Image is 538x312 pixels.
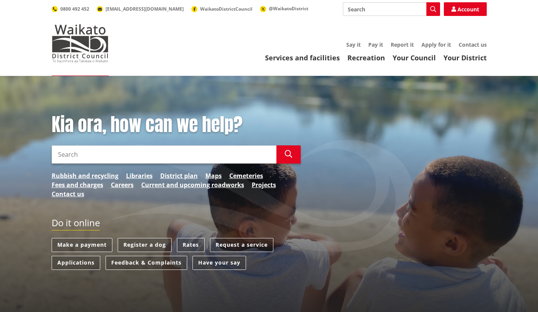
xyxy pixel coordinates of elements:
span: WaikatoDistrictCouncil [200,6,252,12]
a: District plan [160,171,198,180]
a: Account [444,2,487,16]
a: Say it [346,41,361,48]
h1: Kia ora, how can we help? [52,114,301,136]
a: Contact us [52,189,84,199]
a: Rates [177,238,205,252]
a: Your Council [393,53,436,62]
a: Apply for it [421,41,451,48]
a: Applications [52,256,100,270]
a: Careers [111,180,134,189]
a: Pay it [368,41,383,48]
a: Register a dog [118,238,172,252]
a: Contact us [459,41,487,48]
input: Search input [343,2,440,16]
a: Recreation [347,53,385,62]
a: Fees and charges [52,180,103,189]
a: Your District [443,53,487,62]
h2: Do it online [52,217,100,231]
a: Cemeteries [229,171,263,180]
a: Make a payment [52,238,112,252]
a: [EMAIL_ADDRESS][DOMAIN_NAME] [97,6,184,12]
a: 0800 492 452 [52,6,89,12]
a: Feedback & Complaints [106,256,187,270]
a: Have your say [192,256,246,270]
a: Maps [205,171,222,180]
input: Search input [52,145,276,164]
a: Libraries [126,171,153,180]
span: @WaikatoDistrict [269,5,308,12]
a: Report it [391,41,414,48]
a: Services and facilities [265,53,340,62]
a: Rubbish and recycling [52,171,118,180]
img: Waikato District Council - Te Kaunihera aa Takiwaa o Waikato [52,24,109,62]
a: @WaikatoDistrict [260,5,308,12]
a: WaikatoDistrictCouncil [191,6,252,12]
a: Current and upcoming roadworks [141,180,244,189]
a: Projects [252,180,276,189]
span: 0800 492 452 [60,6,89,12]
a: Request a service [210,238,273,252]
span: [EMAIL_ADDRESS][DOMAIN_NAME] [106,6,184,12]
